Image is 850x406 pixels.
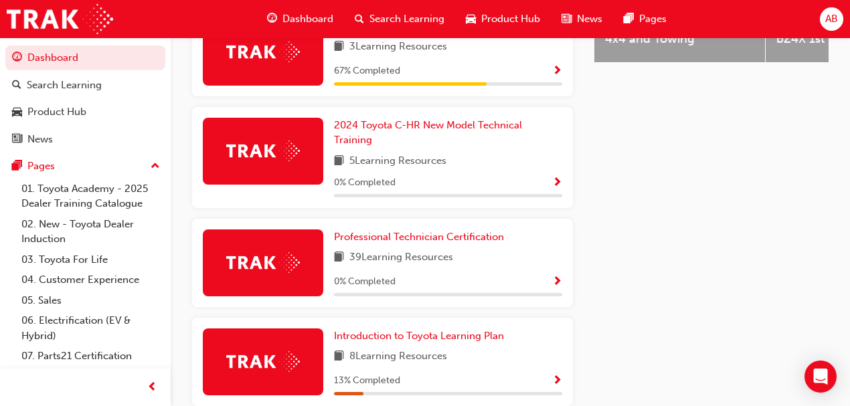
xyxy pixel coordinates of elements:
span: car-icon [12,106,22,118]
span: 0 % Completed [334,274,396,290]
button: AB [820,7,843,31]
span: Professional Technician Certification [334,231,504,243]
div: Product Hub [27,104,86,120]
img: Trak [7,4,113,34]
button: Show Progress [552,373,562,389]
button: Show Progress [552,274,562,290]
a: 01. Toyota Academy - 2025 Dealer Training Catalogue [16,179,165,214]
a: search-iconSearch Learning [344,5,455,33]
span: Introduction to Toyota Learning Plan [334,330,504,342]
span: prev-icon [147,379,157,396]
a: car-iconProduct Hub [455,5,551,33]
a: 06. Electrification (EV & Hybrid) [16,310,165,346]
a: pages-iconPages [613,5,677,33]
span: car-icon [466,11,476,27]
button: Show Progress [552,63,562,80]
button: Pages [5,154,165,179]
span: 3 Learning Resources [349,39,447,56]
span: book-icon [334,153,344,170]
span: 5 Learning Resources [349,153,446,170]
div: News [27,132,53,147]
div: Search Learning [27,78,102,93]
a: Dashboard [5,45,165,70]
img: Trak [226,140,300,161]
span: book-icon [334,39,344,56]
a: news-iconNews [551,5,613,33]
span: search-icon [355,11,364,27]
span: 13 % Completed [334,373,400,389]
a: 2024 Toyota C-HR New Model Technical Training [334,118,562,148]
span: News [577,11,602,27]
span: book-icon [334,249,344,266]
img: Trak [226,41,300,62]
a: 08. Service Training [16,367,165,387]
a: 02. New - Toyota Dealer Induction [16,214,165,249]
span: Dashboard [282,11,333,27]
a: 05. Sales [16,290,165,311]
a: 07. Parts21 Certification [16,346,165,367]
img: Trak [226,351,300,372]
span: news-icon [562,11,572,27]
span: Show Progress [552,276,562,288]
span: 8 Learning Resources [349,348,447,365]
span: 4x4 and Towing [605,31,754,47]
span: up-icon [151,158,160,175]
div: Open Intercom Messenger [804,361,837,393]
span: 39 Learning Resources [349,249,453,266]
span: guage-icon [267,11,277,27]
span: guage-icon [12,52,22,64]
a: Introduction to Toyota Learning Plan [334,328,509,344]
span: 2024 Toyota C-HR New Model Technical Training [334,119,522,146]
span: Pages [639,11,667,27]
a: Professional Technician Certification [334,229,509,245]
button: DashboardSearch LearningProduct HubNews [5,43,165,154]
a: 03. Toyota For Life [16,249,165,270]
button: Show Progress [552,175,562,191]
img: Trak [226,252,300,273]
div: Pages [27,159,55,174]
span: 0 % Completed [334,175,396,191]
a: Product Hub [5,100,165,124]
span: Product Hub [481,11,540,27]
a: News [5,127,165,152]
span: 67 % Completed [334,64,400,79]
span: news-icon [12,134,22,146]
span: Search Learning [369,11,444,27]
span: pages-icon [624,11,634,27]
span: Show Progress [552,375,562,387]
a: Search Learning [5,73,165,98]
span: book-icon [334,348,344,365]
span: pages-icon [12,161,22,173]
span: AB [825,11,838,27]
span: search-icon [12,80,21,92]
span: Show Progress [552,66,562,78]
span: Show Progress [552,177,562,189]
a: 04. Customer Experience [16,270,165,290]
a: guage-iconDashboard [256,5,344,33]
